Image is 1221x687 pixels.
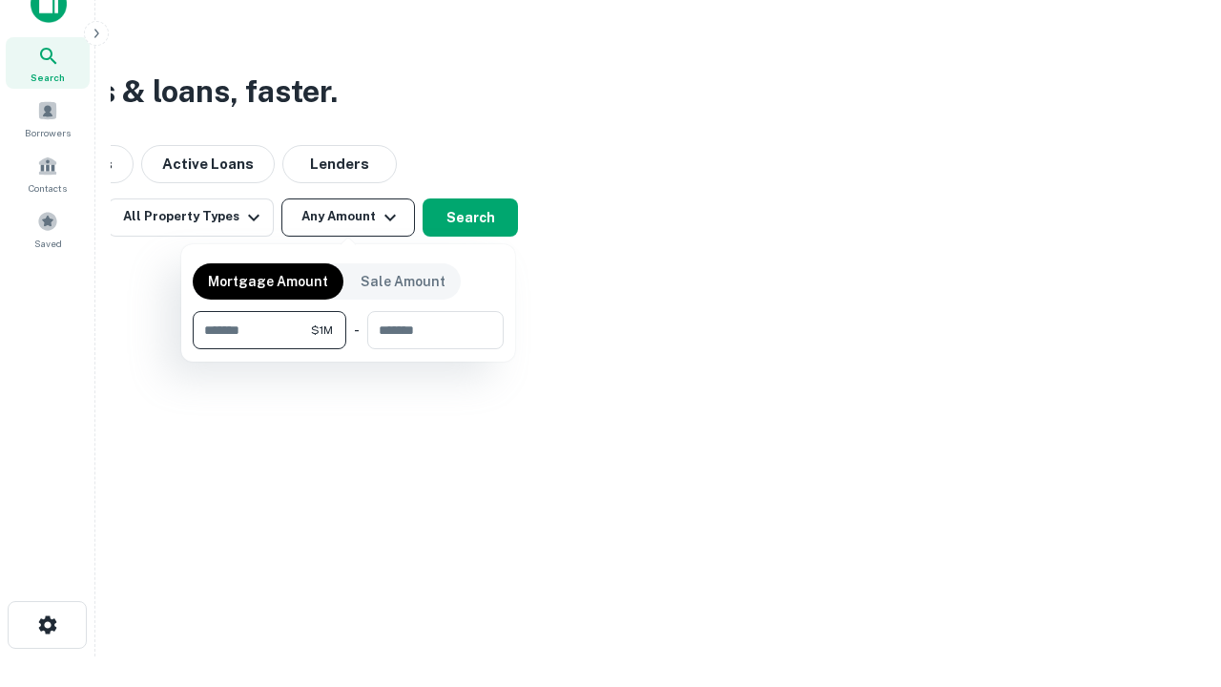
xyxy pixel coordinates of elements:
[361,271,445,292] p: Sale Amount
[208,271,328,292] p: Mortgage Amount
[354,311,360,349] div: -
[1126,534,1221,626] iframe: Chat Widget
[311,322,333,339] span: $1M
